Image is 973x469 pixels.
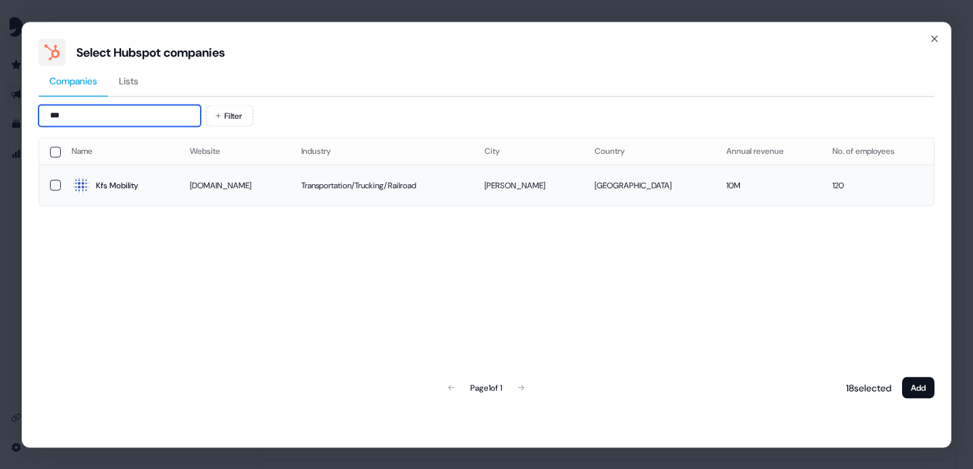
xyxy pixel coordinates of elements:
[206,105,253,126] button: Filter
[61,138,179,165] th: Name
[291,165,473,206] td: Transportation/Trucking/Railroad
[822,138,934,165] th: No. of employees
[179,138,291,165] th: Website
[902,377,934,398] button: Add
[119,74,139,87] span: Lists
[291,138,473,165] th: Industry
[716,165,822,206] td: 10M
[822,165,934,206] td: 120
[474,165,584,206] td: [PERSON_NAME]
[841,381,891,394] p: 18 selected
[76,44,225,60] div: Select Hubspot companies
[474,138,584,165] th: City
[96,179,139,192] div: Kfs Mobility
[49,74,97,87] span: Companies
[716,138,822,165] th: Annual revenue
[584,165,716,206] td: [GEOGRAPHIC_DATA]
[470,381,502,394] div: Page 1 of 1
[179,165,291,206] td: [DOMAIN_NAME]
[584,138,716,165] th: Country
